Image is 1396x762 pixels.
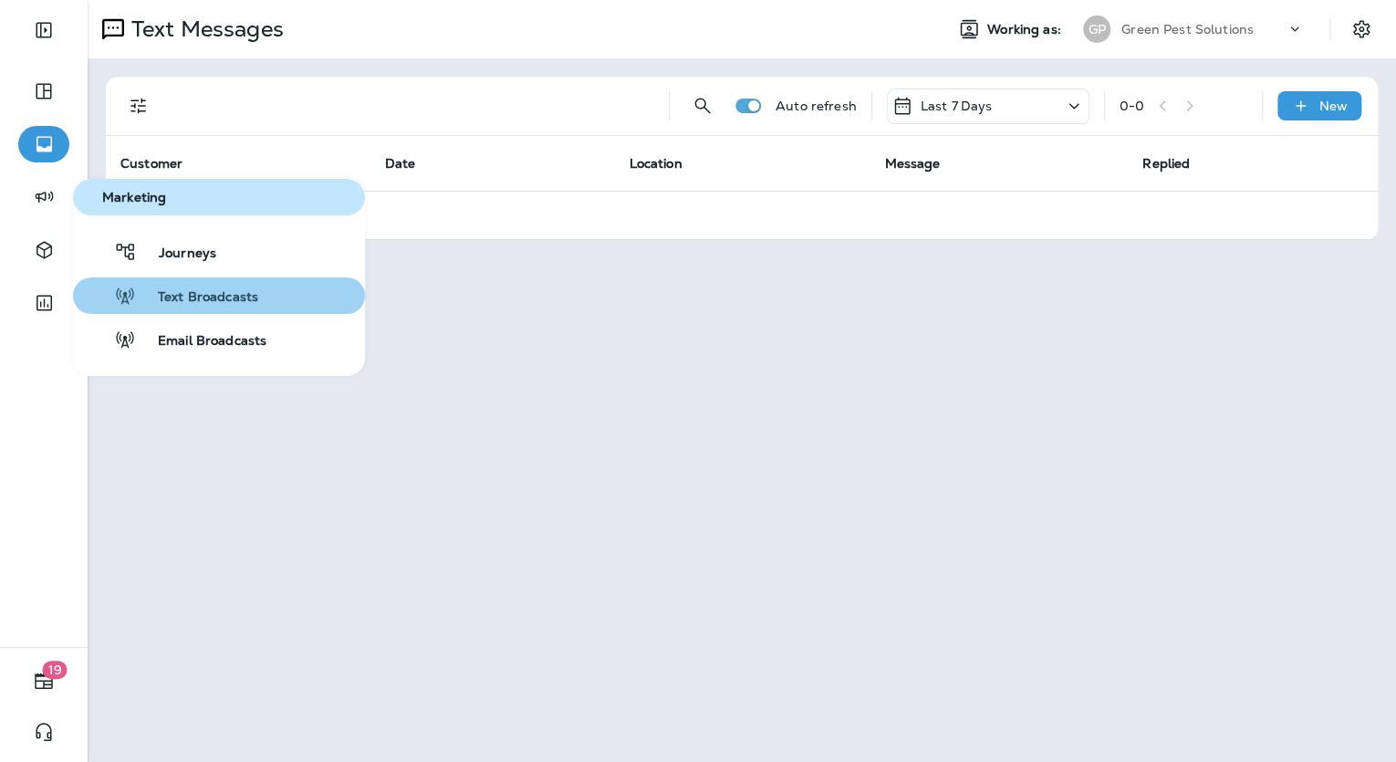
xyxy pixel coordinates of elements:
p: Last 7 Days [921,99,993,113]
button: Email Broadcasts [73,321,365,358]
button: Expand Sidebar [18,12,69,48]
button: Filters [120,88,157,124]
span: Date [385,155,416,172]
p: Green Pest Solutions [1121,22,1254,37]
span: Message [884,155,940,172]
button: Settings [1345,13,1378,46]
button: Text Broadcasts [73,277,365,314]
button: Journeys [73,234,365,270]
td: No results. Try adjusting filters [106,191,1378,239]
span: Replied [1142,155,1190,172]
span: Customer [120,155,182,172]
div: 0 - 0 [1120,99,1144,113]
p: Auto refresh [776,99,857,113]
span: Text Broadcasts [136,289,258,307]
span: Location [629,155,682,172]
p: New [1319,99,1348,113]
span: Working as: [987,22,1065,37]
p: Text Messages [124,16,284,43]
span: Marketing [80,190,358,205]
span: Journeys [137,245,216,263]
span: 19 [43,661,68,679]
button: Marketing [73,179,365,215]
button: Search Messages [684,88,721,124]
span: Email Broadcasts [136,333,266,350]
div: GP [1083,16,1110,43]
